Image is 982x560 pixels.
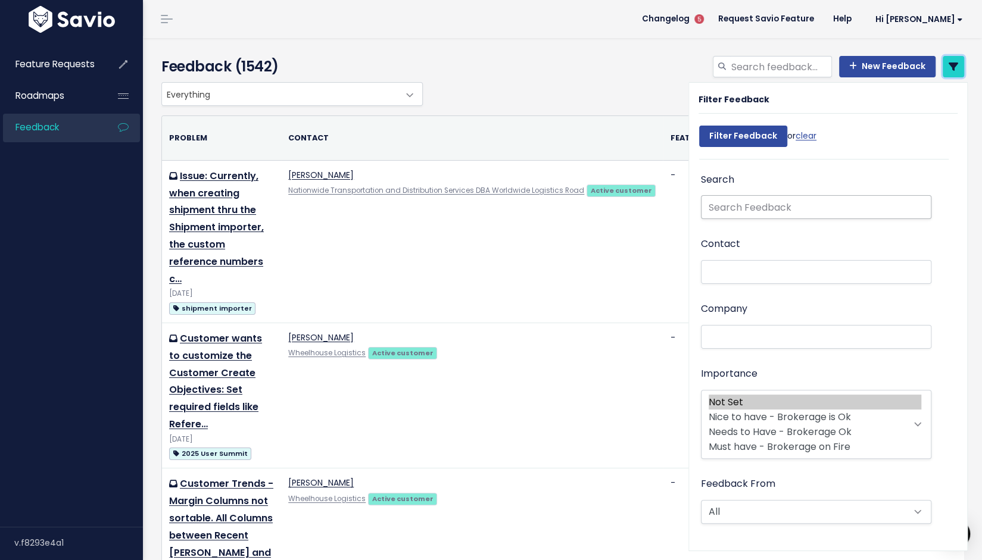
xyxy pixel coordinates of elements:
[372,348,434,358] strong: Active customer
[161,82,423,106] span: Everything
[169,301,255,315] a: shipment importer
[701,171,734,189] label: Search
[699,126,787,147] input: Filter Feedback
[591,186,652,195] strong: Active customer
[796,130,816,142] a: clear
[709,424,921,439] option: Needs to Have - Brokerage Ok
[3,114,99,141] a: Feedback
[701,475,775,493] label: Feedback From
[169,433,274,446] div: [DATE]
[701,301,747,318] label: Company
[288,186,584,195] a: Nationwide Transportation and Distribution Services DBA Worldwide Logistics Road
[281,116,663,160] th: Contact
[701,195,931,219] input: Search Feedback
[709,10,824,28] a: Request Savio Feature
[169,331,262,431] a: Customer wants to customize the Customer Create Objectives: Set required fields like Refere…
[14,527,143,558] div: v.f8293e4a1
[709,439,921,454] option: Must have - Brokerage on Fire
[699,120,816,159] div: or
[663,116,900,160] th: Feature
[824,10,861,28] a: Help
[368,492,437,504] a: Active customer
[288,331,354,343] a: [PERSON_NAME]
[642,15,690,23] span: Changelog
[169,446,251,461] a: 2025 User Summit
[663,160,900,323] td: -
[372,494,434,503] strong: Active customer
[839,56,936,77] a: New Feedback
[3,51,99,78] a: Feature Requests
[169,169,264,286] a: Issue: Currently, when creating shipment thru the Shipment importer, the custom reference numbers c…
[288,348,366,358] a: Wheelhouse Logistics
[288,477,354,489] a: [PERSON_NAME]
[3,82,99,110] a: Roadmaps
[169,448,251,460] span: 2025 User Summit
[15,121,59,133] span: Feedback
[701,540,719,558] label: Tag
[663,323,900,468] td: -
[730,56,832,77] input: Search feedback...
[699,93,769,105] strong: Filter Feedback
[694,14,704,24] span: 5
[288,169,354,181] a: [PERSON_NAME]
[875,15,963,24] span: Hi [PERSON_NAME]
[709,409,921,424] option: Nice to have - Brokerage is Ok
[26,6,118,33] img: logo-white.9d6f32f41409.svg
[162,83,398,105] span: Everything
[288,494,366,503] a: Wheelhouse Logistics
[161,56,417,77] h4: Feedback (1542)
[701,236,740,253] label: Contact
[15,89,64,102] span: Roadmaps
[162,116,281,160] th: Problem
[861,10,972,29] a: Hi [PERSON_NAME]
[587,184,656,196] a: Active customer
[368,346,437,358] a: Active customer
[169,302,255,315] span: shipment importer
[709,395,921,409] option: Not Set
[15,58,95,70] span: Feature Requests
[169,287,274,300] div: [DATE]
[701,365,757,383] label: Importance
